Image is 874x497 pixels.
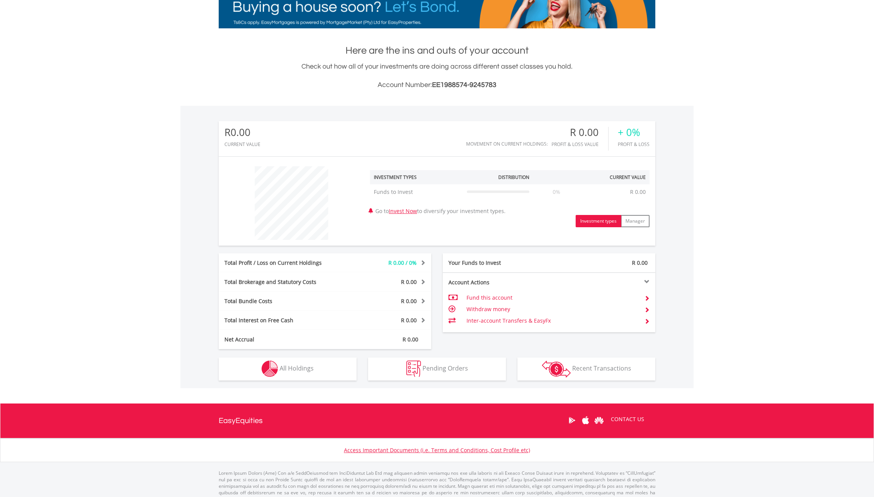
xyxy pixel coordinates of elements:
div: Check out how all of your investments are doing across different asset classes you hold. [219,61,655,90]
img: holdings-wht.png [262,361,278,377]
div: Profit & Loss Value [552,142,608,147]
button: All Holdings [219,358,357,381]
span: EE1988574-9245783 [432,81,496,89]
button: Investment types [576,215,621,227]
td: Funds to Invest [370,184,463,200]
div: CURRENT VALUE [224,142,260,147]
div: Total Bundle Costs [219,297,343,305]
div: Your Funds to Invest [443,259,549,267]
span: Pending Orders [422,364,468,372]
a: Invest Now [389,207,417,215]
img: pending_instructions-wht.png [406,361,421,377]
div: Movement on Current Holdings: [466,141,548,146]
button: Recent Transactions [517,358,655,381]
td: Fund this account [466,292,638,303]
div: Distribution [498,174,529,180]
span: R 0.00 [401,317,417,324]
a: Huawei [592,408,606,432]
h1: Here are the ins and outs of your account [219,44,655,57]
td: Inter-account Transfers & EasyFx [466,315,638,326]
div: Total Brokerage and Statutory Costs [219,278,343,286]
a: EasyEquities [219,404,263,438]
span: R 0.00 [401,278,417,285]
button: Manager [621,215,650,227]
div: R 0.00 [552,127,608,138]
div: Total Profit / Loss on Current Holdings [219,259,343,267]
span: Recent Transactions [572,364,631,372]
span: R 0.00 [403,336,418,343]
a: Access Important Documents (i.e. Terms and Conditions, Cost Profile etc) [344,446,530,454]
span: All Holdings [280,364,314,372]
td: Withdraw money [466,303,638,315]
th: Investment Types [370,170,463,184]
a: Google Play [565,408,579,432]
span: R 0.00 [632,259,648,266]
img: transactions-zar-wht.png [542,361,571,377]
h3: Account Number: [219,80,655,90]
td: 0% [533,184,580,200]
div: + 0% [618,127,650,138]
a: Apple [579,408,592,432]
button: Pending Orders [368,358,506,381]
a: CONTACT US [606,408,650,430]
td: R 0.00 [626,184,650,200]
span: R 0.00 [401,297,417,305]
div: Profit & Loss [618,142,650,147]
div: Net Accrual [219,336,343,343]
div: R0.00 [224,127,260,138]
div: Go to to diversify your investment types. [364,162,655,227]
div: Account Actions [443,279,549,286]
div: Total Interest on Free Cash [219,317,343,324]
span: R 0.00 / 0% [388,259,417,266]
th: Current Value [579,170,650,184]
